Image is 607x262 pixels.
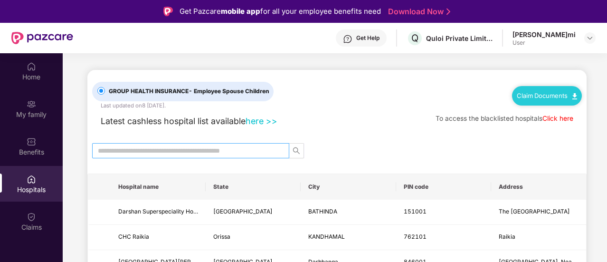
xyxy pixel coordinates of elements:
span: GROUP HEALTH INSURANCE [105,87,273,96]
img: svg+xml;base64,PHN2ZyBpZD0iSG9tZSIgeG1sbnM9Imh0dHA6Ly93d3cudzMub3JnLzIwMDAvc3ZnIiB3aWR0aD0iMjAiIG... [27,62,36,71]
div: [PERSON_NAME]mi [512,30,576,39]
span: Orissa [213,233,230,240]
td: Punjab [206,200,301,225]
img: svg+xml;base64,PHN2ZyB4bWxucz0iaHR0cDovL3d3dy53My5vcmcvMjAwMC9zdmciIHdpZHRoPSIxMC40IiBoZWlnaHQ9Ij... [572,93,577,99]
td: CHC Raikia [111,225,206,250]
div: Get Help [356,34,379,42]
img: Logo [163,7,173,16]
a: Click here [542,115,573,122]
span: Q [411,32,418,44]
td: Darshan Superspeciality Hospital [111,200,206,225]
span: Latest cashless hospital list available [101,116,246,126]
th: City [301,174,396,200]
div: User [512,39,576,47]
span: - Employee Spouse Children [189,87,269,95]
td: Raikia [491,225,586,250]
th: Hospital name [111,174,206,200]
span: Darshan Superspeciality Hospital [118,208,208,215]
img: svg+xml;base64,PHN2ZyBpZD0iRHJvcGRvd24tMzJ4MzIiIHhtbG5zPSJodHRwOi8vd3d3LnczLm9yZy8yMDAwL3N2ZyIgd2... [586,34,594,42]
th: State [206,174,301,200]
td: BATHINDA [301,200,396,225]
img: New Pazcare Logo [11,32,73,44]
strong: mobile app [221,7,260,16]
th: PIN code [396,174,491,200]
img: Stroke [446,7,450,17]
a: Claim Documents [517,92,577,99]
div: Last updated on 8 [DATE] . [101,101,166,110]
span: CHC Raikia [118,233,149,240]
span: search [289,147,303,155]
button: search [289,143,304,158]
td: Orissa [206,225,301,250]
span: 762101 [404,233,427,240]
img: svg+xml;base64,PHN2ZyBpZD0iQmVuZWZpdHMiIHhtbG5zPSJodHRwOi8vd3d3LnczLm9yZy8yMDAwL3N2ZyIgd2lkdGg9Ij... [27,137,36,146]
td: The Mall Road [491,200,586,225]
span: Address [499,183,579,191]
span: The [GEOGRAPHIC_DATA] [499,208,570,215]
div: Get Pazcare for all your employee benefits need [180,6,381,17]
span: To access the blacklisted hospitals [436,115,542,122]
th: Address [491,174,586,200]
img: svg+xml;base64,PHN2ZyB3aWR0aD0iMjAiIGhlaWdodD0iMjAiIHZpZXdCb3g9IjAgMCAyMCAyMCIgZmlsbD0ibm9uZSIgeG... [27,99,36,109]
img: svg+xml;base64,PHN2ZyBpZD0iQ2xhaW0iIHhtbG5zPSJodHRwOi8vd3d3LnczLm9yZy8yMDAwL3N2ZyIgd2lkdGg9IjIwIi... [27,212,36,222]
span: [GEOGRAPHIC_DATA] [213,208,273,215]
img: svg+xml;base64,PHN2ZyBpZD0iSG9zcGl0YWxzIiB4bWxucz0iaHR0cDovL3d3dy53My5vcmcvMjAwMC9zdmciIHdpZHRoPS... [27,175,36,184]
a: Download Now [388,7,447,17]
a: here >> [246,116,277,126]
span: KANDHAMAL [308,233,345,240]
img: svg+xml;base64,PHN2ZyBpZD0iSGVscC0zMngzMiIgeG1sbnM9Imh0dHA6Ly93d3cudzMub3JnLzIwMDAvc3ZnIiB3aWR0aD... [343,34,352,44]
span: BATHINDA [308,208,337,215]
span: Raikia [499,233,515,240]
span: Hospital name [118,183,198,191]
span: 151001 [404,208,427,215]
div: Quloi Private Limited [426,34,493,43]
td: KANDHAMAL [301,225,396,250]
